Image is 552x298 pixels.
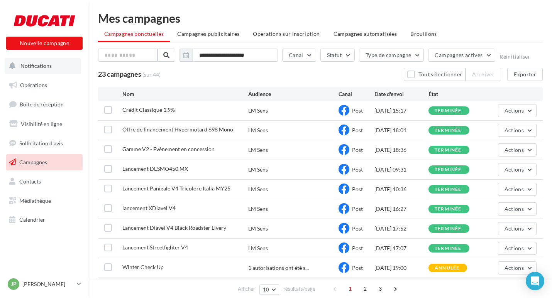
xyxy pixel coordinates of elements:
span: Campagnes [19,159,47,165]
span: Actions [505,205,524,212]
span: Médiathèque [19,197,51,204]
button: Actions [498,183,537,196]
a: Médiathèque [5,193,84,209]
span: Offre de financement Hypermotard 698 Mono [122,126,233,133]
button: Notifications [5,58,81,74]
span: Operations sur inscription [253,30,320,37]
div: [DATE] 19:00 [374,264,428,272]
button: Actions [498,242,537,255]
button: Actions [498,124,537,137]
span: Lancement Streetfighter V4 [122,244,188,251]
span: Brouillons [410,30,437,37]
span: Campagnes actives [435,52,483,58]
span: Post [352,245,363,251]
div: Open Intercom Messenger [526,272,544,290]
span: Lancement Diavel V4 Black Roadster Livery [122,224,226,231]
div: terminée [435,128,462,133]
a: Boîte de réception [5,96,84,113]
span: Actions [505,166,524,173]
span: Afficher [238,285,255,293]
span: 10 [263,286,269,293]
button: Statut [320,49,355,62]
div: [DATE] 17:07 [374,244,428,252]
button: Nouvelle campagne [6,37,83,50]
div: terminée [435,187,462,192]
span: Actions [505,264,524,271]
span: Post [352,127,363,133]
div: annulée [435,266,459,271]
span: Actions [505,127,524,133]
div: [DATE] 17:52 [374,225,428,232]
button: Campagnes actives [428,49,495,62]
span: 23 campagnes [98,70,141,78]
span: lancement XDiavel V4 [122,205,176,211]
span: Post [352,264,363,271]
span: Boîte de réception [20,101,64,108]
div: [DATE] 09:31 [374,166,428,173]
div: terminée [435,148,462,153]
span: Actions [505,107,524,114]
span: Gamme V2 - Evènement en concession [122,146,215,152]
div: Date d'envoi [374,90,428,98]
div: [DATE] 10:36 [374,185,428,193]
span: Post [352,205,363,212]
a: Calendrier [5,212,84,228]
span: Calendrier [19,216,45,223]
span: Lancement DESMO450 MX [122,165,188,172]
div: [DATE] 15:17 [374,107,428,114]
a: Contacts [5,173,84,190]
a: Sollicitation d'avis [5,135,84,152]
div: terminée [435,167,462,172]
span: Notifications [20,62,52,69]
span: Post [352,107,363,114]
span: Opérations [20,82,47,88]
a: Opérations [5,77,84,93]
div: LM Sens [248,126,268,134]
span: Campagnes publicitaires [177,30,239,37]
button: 10 [259,284,279,295]
span: Actions [505,146,524,153]
button: Réinitialiser [500,54,530,60]
div: Mes campagnes [98,12,543,24]
div: [DATE] 18:01 [374,126,428,134]
button: Archiver [466,68,501,81]
button: Actions [498,143,537,157]
a: Visibilité en ligne [5,116,84,132]
span: 2 [359,283,371,295]
span: Visibilité en ligne [21,121,62,127]
button: Actions [498,104,537,117]
a: JP [PERSON_NAME] [6,277,83,291]
button: Type de campagne [359,49,424,62]
span: Actions [505,225,524,232]
span: Post [352,225,363,232]
div: LM Sens [248,107,268,114]
button: Canal [282,49,316,62]
button: Actions [498,222,537,235]
div: LM Sens [248,185,268,193]
div: Nom [122,90,249,98]
span: Crédit Classique 1,9% [122,106,175,113]
button: Actions [498,202,537,216]
div: LM Sens [248,225,268,232]
div: terminée [435,246,462,251]
button: Actions [498,261,537,274]
div: terminée [435,226,462,231]
span: JP [11,280,17,288]
p: [PERSON_NAME] [22,280,74,288]
span: Post [352,146,363,153]
button: Exporter [507,68,543,81]
span: Post [352,186,363,192]
div: LM Sens [248,166,268,173]
div: [DATE] 16:27 [374,205,428,213]
div: terminée [435,207,462,212]
span: Lancement Panigale V4 Tricolore Italia MY25 [122,185,230,192]
span: Post [352,166,363,173]
div: LM Sens [248,146,268,154]
div: [DATE] 18:36 [374,146,428,154]
span: Actions [505,186,524,192]
span: (sur 44) [142,71,161,79]
div: Audience [248,90,338,98]
div: Canal [339,90,374,98]
span: 3 [374,283,386,295]
span: Campagnes automatisées [334,30,397,37]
